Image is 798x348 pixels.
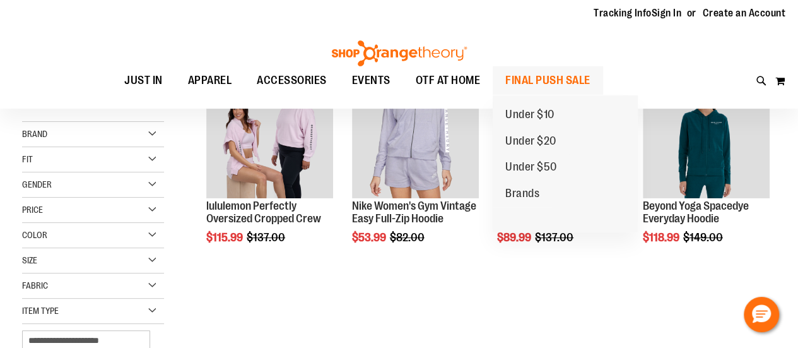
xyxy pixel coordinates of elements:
[505,66,590,95] span: FINAL PUSH SALE
[22,255,37,265] span: Size
[112,66,175,95] a: JUST IN
[352,200,476,225] a: Nike Women's Gym Vintage Easy Full-Zip Hoodie
[683,231,725,244] span: $149.00
[535,231,575,244] span: $137.00
[493,102,567,128] a: Under $10
[594,6,652,20] a: Tracking Info
[505,135,556,150] span: Under $20
[346,64,485,276] div: product
[497,231,533,244] span: $89.99
[22,230,47,240] span: Color
[491,64,630,276] div: product
[22,179,52,189] span: Gender
[505,187,539,203] span: Brands
[493,66,603,95] a: FINAL PUSH SALE
[352,71,479,200] a: Product image for Nike Gym Vintage Easy Full Zip HoodieSALE
[22,154,33,164] span: Fit
[206,200,321,225] a: lululemon Perfectly Oversized Cropped Crew
[505,160,557,176] span: Under $50
[416,66,481,95] span: OTF AT HOME
[339,66,403,95] a: EVENTS
[403,66,493,95] a: OTF AT HOME
[330,40,469,67] img: Shop Orangetheory
[200,64,339,276] div: product
[390,231,426,244] span: $82.00
[637,64,776,276] div: product
[22,306,59,316] span: Item Type
[643,200,749,225] a: Beyond Yoga Spacedye Everyday Hoodie
[206,71,333,198] img: lululemon Perfectly Oversized Cropped Crew
[188,66,232,95] span: APPAREL
[257,66,327,95] span: ACCESSORIES
[247,231,287,244] span: $137.00
[643,231,681,244] span: $118.99
[22,280,48,291] span: Fabric
[244,66,339,95] a: ACCESSORIES
[643,71,770,200] a: Product image for Beyond Yoga Spacedye Everyday HoodieSALE
[652,6,682,20] a: Sign In
[744,297,779,332] button: Hello, have a question? Let’s chat.
[352,66,390,95] span: EVENTS
[206,231,245,244] span: $115.99
[352,71,479,198] img: Product image for Nike Gym Vintage Easy Full Zip Hoodie
[206,71,333,200] a: lululemon Perfectly Oversized Cropped CrewSALE
[643,71,770,198] img: Product image for Beyond Yoga Spacedye Everyday Hoodie
[493,128,569,155] a: Under $20
[352,231,388,244] span: $53.99
[493,95,638,232] ul: FINAL PUSH SALE
[505,108,554,124] span: Under $10
[493,154,570,181] a: Under $50
[493,181,552,207] a: Brands
[22,205,43,215] span: Price
[124,66,163,95] span: JUST IN
[22,129,47,139] span: Brand
[703,6,786,20] a: Create an Account
[175,66,245,95] a: APPAREL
